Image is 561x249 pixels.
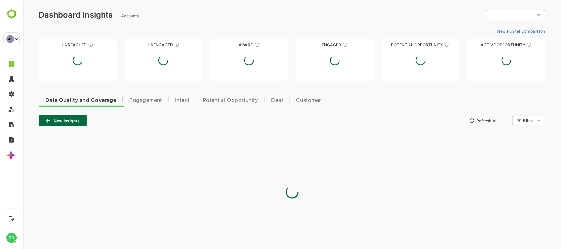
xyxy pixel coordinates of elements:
span: Deal [248,98,260,103]
span: Data Quality and Coverage [22,98,93,103]
span: Engagement [106,98,139,103]
button: New Insights [16,115,64,126]
div: Active Opportunity [444,42,522,47]
div: Unreached [16,42,94,47]
span: Customer [273,98,298,103]
button: Refresh All [443,115,478,126]
div: Dashboard Insights [16,10,90,20]
img: BambooboxLogoMark.f1c84d78b4c51b1a7b5f700c9845e183.svg [3,8,20,20]
div: These accounts have not shown enough engagement and need nurturing [151,42,156,47]
div: These accounts are warm, further nurturing would qualify them to MQAs [319,42,325,47]
div: These accounts have just entered the buying cycle and need further nurturing [231,42,237,47]
div: Potential Opportunity [359,42,436,47]
div: Unengaged [102,42,179,47]
div: Filters [500,118,512,123]
button: Logout [7,215,16,224]
div: Engaged [273,42,351,47]
div: ​ [463,9,522,21]
div: These accounts have not been engaged with for a defined time period [65,42,70,47]
div: These accounts have open opportunities which might be at any of the Sales Stages [503,42,509,47]
div: These accounts are MQAs and can be passed on to Inside Sales [422,42,427,47]
div: AU [6,35,14,43]
div: Filters [499,115,522,126]
button: View Funnel Comparison [471,26,522,36]
div: Aware [187,42,265,47]
ag: -- Accounts [93,13,118,18]
div: SD [6,233,17,243]
span: Intent [152,98,167,103]
span: Potential Opportunity [180,98,235,103]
